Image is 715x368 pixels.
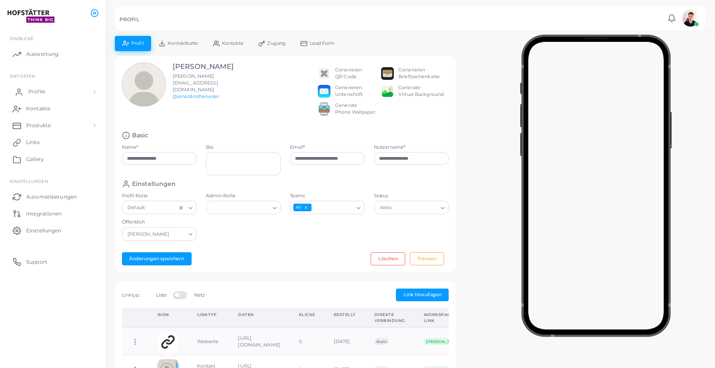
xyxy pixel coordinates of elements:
span: Link hinzufügen [404,292,441,297]
div: Search for option [206,201,281,214]
img: avatar [682,10,699,27]
img: 522fc3d1c3555ff804a1a379a540d0107ed87845162a92721bf5e2ebbcc3ae6c.png [318,103,330,115]
img: phone-mock.b55596b7.png [520,35,672,337]
label: Bio [206,144,281,151]
div: Search for option [122,201,197,214]
img: apple-wallet.png [381,67,394,80]
div: Search for option [290,201,365,214]
label: Email [290,144,305,151]
button: Link hinzufügen [396,289,449,301]
a: Produkte [6,117,99,134]
a: Integrationen [6,205,99,222]
td: [URL][DOMAIN_NAME] [229,327,289,356]
label: Nutzername [374,144,405,151]
span: Links [26,139,40,146]
span: EINBLICKE [10,36,34,41]
img: email.png [318,85,330,98]
span: Profile [28,88,45,95]
span: Zugang [267,41,286,46]
button: Änderungen speichern [122,252,192,265]
td: 0 [290,327,325,356]
span: [PERSON_NAME] [424,338,464,345]
a: Gallery [6,151,99,168]
h3: [PERSON_NAME] [173,63,252,71]
span: All [293,204,311,212]
span: Automatisierungen [26,193,77,201]
a: Support [6,253,99,270]
div: Search for option [374,201,449,214]
span: Lead Form [310,41,335,46]
label: Admin-Rolle [206,193,281,199]
a: Profile [6,83,99,100]
span: Support [26,258,47,266]
div: Generate Virtual Background [398,85,444,98]
span: Auswertung [26,50,58,58]
h4: Basic [132,131,149,139]
span: Einstellungen [26,227,61,234]
input: Search for option [394,203,437,213]
span: Kontakte [222,41,244,46]
span: ENTITÄTEN [10,74,35,79]
input: Search for option [171,229,185,239]
div: Generieren QR-Code [335,67,362,80]
div: Direkte Verbindung [374,312,405,323]
button: Clear Selected [178,204,184,211]
div: Ikon [157,312,179,318]
label: Profil Rolle [122,193,197,199]
label: Teams [290,193,365,199]
div: Generate Phone Wallpaper [335,102,375,116]
label: Status [374,193,449,199]
span: Kontaktkarte [168,41,198,46]
span: Integrationen [26,210,62,218]
img: qr2.png [318,67,330,80]
span: Gallery [26,155,44,163]
a: Kontakte [6,100,99,117]
span: Einstellungen [10,179,48,184]
a: Einstellungen [6,222,99,239]
h4: Einstellungen [132,180,176,188]
label: Name [122,144,138,151]
label: Liste [156,292,167,299]
span: Profil [131,41,144,46]
h5: PROFIL [119,16,139,22]
label: Netz [194,292,205,299]
a: Auswertung [6,46,99,63]
span: Produkte [26,122,51,129]
input: Search for option [312,203,353,213]
div: Generieren Brieftaschenkarte [398,67,440,80]
img: e64e04433dee680bcc62d3a6779a8f701ecaf3be228fb80ea91b313d80e16e10.png [381,85,394,98]
div: Workspace link [424,312,464,323]
input: Search for option [147,203,176,213]
div: Klicks [299,312,315,318]
div: Linktyp [197,312,220,318]
button: Deselect All [303,204,309,210]
a: Automatisierungen [6,188,99,205]
input: Search for option [210,203,269,213]
span: [PERSON_NAME] [127,230,171,239]
div: Generieren Unterschrift [335,85,363,98]
th: Action [122,308,148,327]
span: Nein [374,338,389,345]
img: customlink.png [157,331,179,352]
img: logo [8,8,54,24]
div: Search for option [122,227,197,241]
td: [DATE] [325,327,365,356]
button: Trennen [410,252,444,265]
a: Links [6,134,99,151]
div: Erstellt [334,312,356,318]
button: Löschen [371,252,405,265]
span: Linktyp: [122,292,140,298]
a: @arnold.rotheneder [173,93,219,99]
label: Öffentlich [122,219,197,226]
a: avatar [680,10,701,27]
span: Kontakte [26,105,50,112]
span: [PERSON_NAME][EMAIL_ADDRESS][DOMAIN_NAME] [173,73,218,93]
td: Webseite [188,327,229,356]
div: Daten [238,312,280,318]
span: Default [127,204,146,213]
span: Aktiv [379,204,393,213]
